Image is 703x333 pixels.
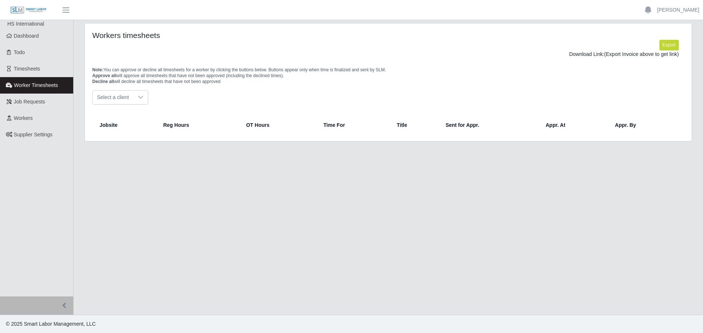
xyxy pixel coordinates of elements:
[14,82,58,88] span: Worker Timesheets
[92,73,116,78] span: Approve all
[240,116,317,134] th: OT Hours
[93,91,133,104] span: Select a client
[6,321,96,327] span: © 2025 Smart Labor Management, LLC
[92,79,114,84] span: Decline all
[98,50,679,58] div: Download Link:
[657,6,699,14] a: [PERSON_NAME]
[7,21,44,27] span: HS International
[604,51,679,57] span: (Export Invoice above to get link)
[157,116,241,134] th: Reg Hours
[14,49,25,55] span: Todo
[14,66,40,72] span: Timesheets
[391,116,440,134] th: Title
[14,33,39,39] span: Dashboard
[92,67,684,84] p: You can approve or decline all timesheets for a worker by clicking the buttons below. Buttons app...
[14,115,33,121] span: Workers
[92,31,332,40] h4: Workers timesheets
[609,116,681,134] th: Appr. By
[440,116,540,134] th: Sent for Appr.
[14,132,53,137] span: Supplier Settings
[92,67,104,72] span: Note:
[14,99,45,105] span: Job Requests
[540,116,609,134] th: Appr. At
[95,116,157,134] th: Jobsite
[317,116,391,134] th: Time For
[659,40,679,50] button: Export
[10,6,47,14] img: SLM Logo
